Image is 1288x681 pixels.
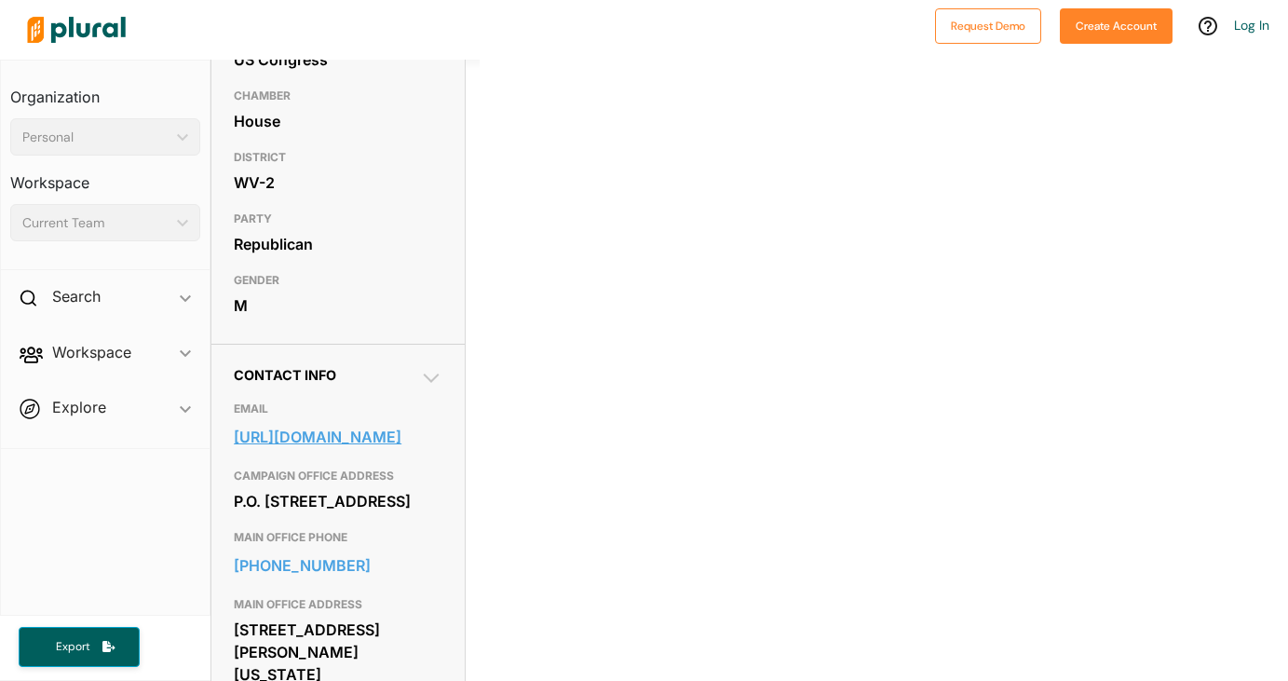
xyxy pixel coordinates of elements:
h3: MAIN OFFICE ADDRESS [234,593,442,616]
h3: CAMPAIGN OFFICE ADDRESS [234,465,442,487]
button: Export [19,627,140,667]
h3: Workspace [10,156,200,197]
div: WV-2 [234,169,442,197]
h3: Organization [10,70,200,111]
div: Current Team [22,213,169,233]
div: M [234,292,442,320]
h3: PARTY [234,208,442,230]
span: Export [43,639,102,655]
h3: CHAMBER [234,85,442,107]
h3: MAIN OFFICE PHONE [234,526,442,549]
div: House [234,107,442,135]
div: Republican [234,230,442,258]
div: Personal [22,128,169,147]
h2: Search [52,286,101,306]
h3: DISTRICT [234,146,442,169]
div: P.O. [STREET_ADDRESS] [234,487,442,515]
a: Create Account [1060,15,1173,34]
a: Log In [1234,17,1269,34]
a: [URL][DOMAIN_NAME] [234,423,442,451]
button: Create Account [1060,8,1173,44]
a: [PHONE_NUMBER] [234,552,442,579]
h3: GENDER [234,269,442,292]
button: Request Demo [935,8,1041,44]
a: Request Demo [935,15,1041,34]
h3: EMAIL [234,398,442,420]
span: Contact Info [234,367,336,383]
